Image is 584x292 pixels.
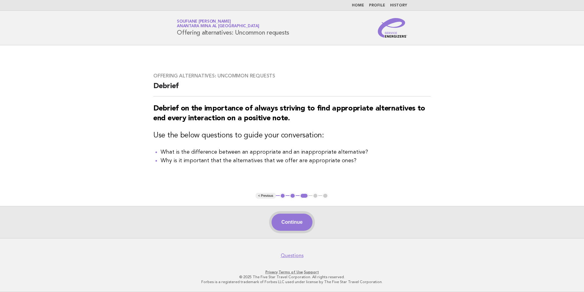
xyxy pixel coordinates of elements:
[300,193,308,199] button: 3
[352,4,364,7] a: Home
[161,148,431,156] li: What is the difference between an appropriate and an inappropriate alternative?
[105,270,479,275] p: · ·
[105,275,479,279] p: © 2025 The Five Star Travel Corporation. All rights reserved.
[256,193,276,199] button: < Previous
[272,214,312,231] button: Continue
[265,270,278,274] a: Privacy
[281,253,304,259] a: Questions
[105,279,479,284] p: Forbes is a registered trademark of Forbes LLC used under license by The Five Star Travel Corpora...
[378,18,407,38] img: Service Energizers
[304,270,319,274] a: Support
[280,193,286,199] button: 1
[369,4,385,7] a: Profile
[279,270,303,274] a: Terms of Use
[290,193,296,199] button: 2
[177,20,289,36] h1: Offering alternatives: Uncommon requests
[153,81,431,96] h2: Debrief
[153,73,431,79] h3: Offering alternatives: Uncommon requests
[153,105,425,122] strong: Debrief on the importance of always striving to find appropriate alternatives to end every intera...
[177,20,259,28] a: Soufiane [PERSON_NAME]Anantara Mina al [GEOGRAPHIC_DATA]
[177,24,259,28] span: Anantara Mina al [GEOGRAPHIC_DATA]
[161,156,431,165] li: Why is it important that the alternatives that we offer are appropriate ones?
[153,131,431,140] h3: Use the below questions to guide your conversation:
[390,4,407,7] a: History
